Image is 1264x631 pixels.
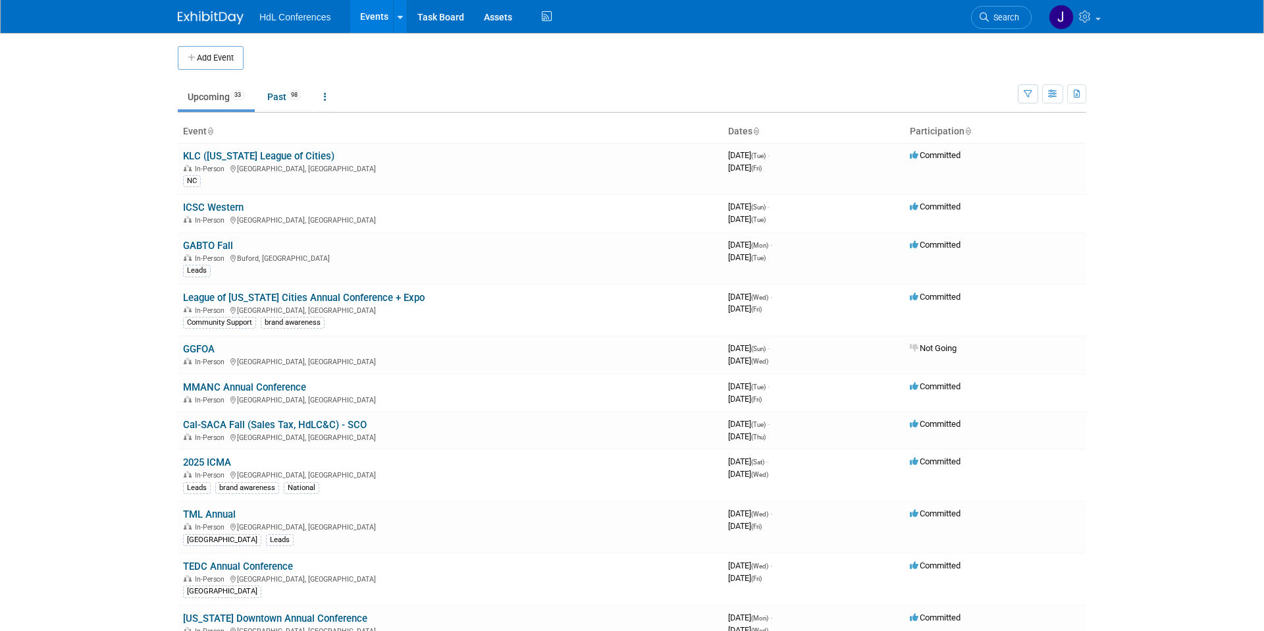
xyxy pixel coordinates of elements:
[728,214,766,224] span: [DATE]
[723,121,905,143] th: Dates
[183,343,215,355] a: GGFOA
[183,534,261,546] div: [GEOGRAPHIC_DATA]
[768,150,770,160] span: -
[728,521,762,531] span: [DATE]
[971,6,1032,29] a: Search
[195,358,228,366] span: In-Person
[195,396,228,404] span: In-Person
[751,510,768,518] span: (Wed)
[183,431,718,442] div: [GEOGRAPHIC_DATA], [GEOGRAPHIC_DATA]
[184,396,192,402] img: In-Person Event
[184,216,192,223] img: In-Person Event
[207,126,213,136] a: Sort by Event Name
[910,419,961,429] span: Committed
[230,90,245,100] span: 33
[728,508,772,518] span: [DATE]
[751,216,766,223] span: (Tue)
[751,152,766,159] span: (Tue)
[728,163,762,173] span: [DATE]
[183,573,718,584] div: [GEOGRAPHIC_DATA], [GEOGRAPHIC_DATA]
[751,523,762,530] span: (Fri)
[178,11,244,24] img: ExhibitDay
[728,292,772,302] span: [DATE]
[728,573,762,583] span: [DATE]
[728,202,770,211] span: [DATE]
[183,508,236,520] a: TML Annual
[195,254,228,263] span: In-Person
[195,575,228,584] span: In-Person
[751,575,762,582] span: (Fri)
[751,242,768,249] span: (Mon)
[728,304,762,314] span: [DATE]
[989,13,1019,22] span: Search
[195,523,228,532] span: In-Person
[183,521,718,532] div: [GEOGRAPHIC_DATA], [GEOGRAPHIC_DATA]
[183,292,425,304] a: League of [US_STATE] Cities Annual Conference + Expo
[770,561,772,570] span: -
[751,358,768,365] span: (Wed)
[1049,5,1074,30] img: Johnny Nguyen
[184,254,192,261] img: In-Person Event
[752,126,759,136] a: Sort by Start Date
[768,343,770,353] span: -
[768,381,770,391] span: -
[178,84,255,109] a: Upcoming33
[751,204,766,211] span: (Sun)
[183,482,211,494] div: Leads
[910,292,961,302] span: Committed
[728,456,768,466] span: [DATE]
[195,433,228,442] span: In-Person
[910,381,961,391] span: Committed
[751,615,768,622] span: (Mon)
[195,471,228,480] span: In-Person
[751,165,762,172] span: (Fri)
[728,431,766,441] span: [DATE]
[728,561,772,570] span: [DATE]
[751,294,768,301] span: (Wed)
[768,202,770,211] span: -
[964,126,971,136] a: Sort by Participation Type
[183,304,718,315] div: [GEOGRAPHIC_DATA], [GEOGRAPHIC_DATA]
[183,202,244,213] a: ICSC Western
[728,419,770,429] span: [DATE]
[751,433,766,441] span: (Thu)
[751,383,766,391] span: (Tue)
[183,561,293,572] a: TEDC Annual Conference
[751,396,762,403] span: (Fri)
[910,343,957,353] span: Not Going
[751,458,764,466] span: (Sat)
[770,240,772,250] span: -
[183,356,718,366] div: [GEOGRAPHIC_DATA], [GEOGRAPHIC_DATA]
[770,508,772,518] span: -
[195,165,228,173] span: In-Person
[751,254,766,261] span: (Tue)
[728,252,766,262] span: [DATE]
[184,165,192,171] img: In-Person Event
[751,471,768,478] span: (Wed)
[905,121,1086,143] th: Participation
[266,534,294,546] div: Leads
[910,456,961,466] span: Committed
[184,358,192,364] img: In-Person Event
[183,252,718,263] div: Buford, [GEOGRAPHIC_DATA]
[183,175,201,187] div: NC
[751,562,768,570] span: (Wed)
[261,317,325,329] div: brand awareness
[766,456,768,466] span: -
[183,317,256,329] div: Community Support
[183,150,334,162] a: KLC ([US_STATE] League of Cities)
[770,292,772,302] span: -
[183,163,718,173] div: [GEOGRAPHIC_DATA], [GEOGRAPHIC_DATA]
[183,214,718,225] div: [GEOGRAPHIC_DATA], [GEOGRAPHIC_DATA]
[178,121,723,143] th: Event
[728,394,762,404] span: [DATE]
[183,469,718,480] div: [GEOGRAPHIC_DATA], [GEOGRAPHIC_DATA]
[184,471,192,478] img: In-Person Event
[259,12,330,22] span: HdL Conferences
[183,240,233,252] a: GABTO Fall
[728,613,772,622] span: [DATE]
[768,419,770,429] span: -
[728,381,770,391] span: [DATE]
[215,482,279,494] div: brand awareness
[751,421,766,428] span: (Tue)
